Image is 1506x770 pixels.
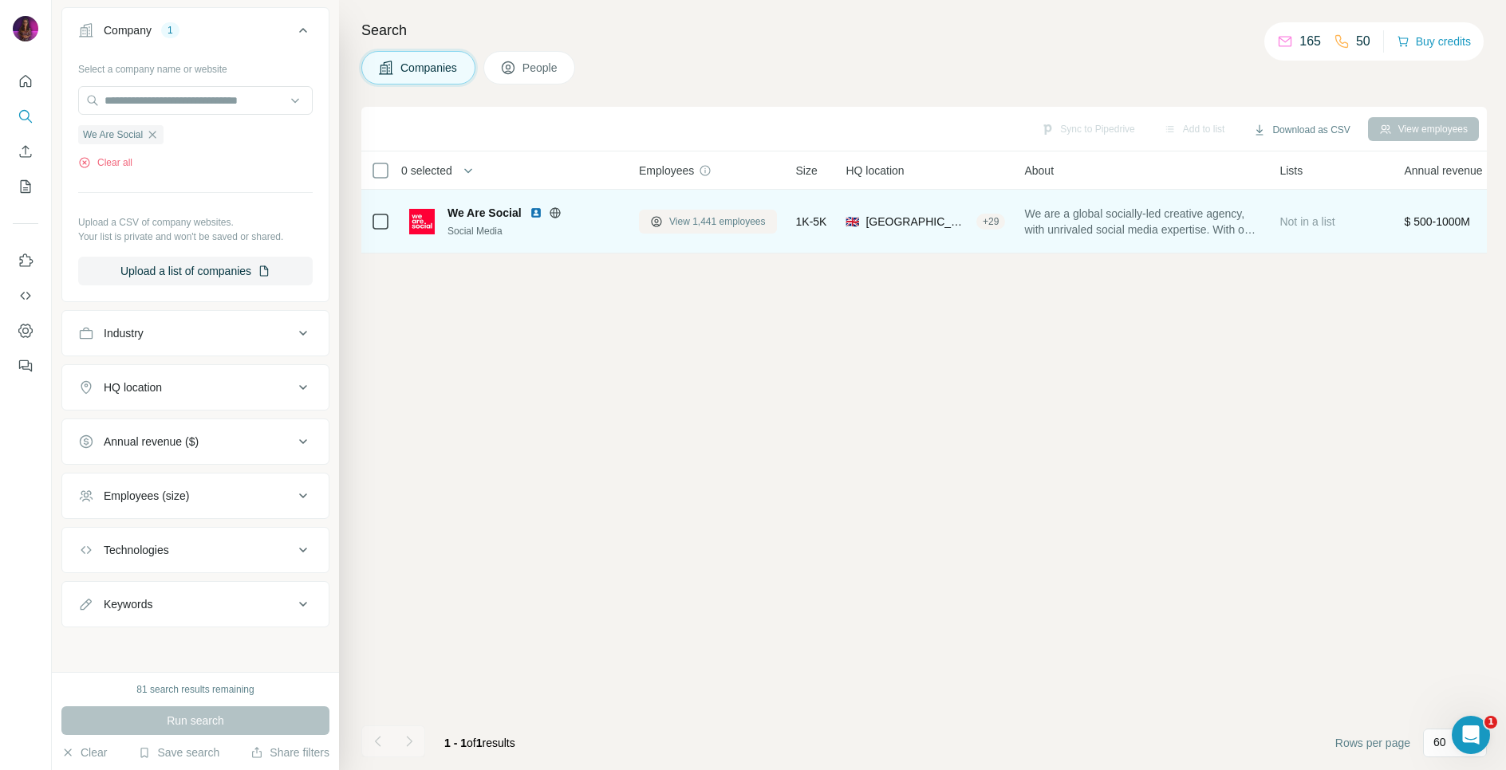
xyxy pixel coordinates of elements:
span: Rows per page [1335,735,1410,751]
button: Buy credits [1397,30,1471,53]
span: 1 [476,737,483,749]
p: Your list is private and won't be saved or shared. [78,230,313,244]
div: Industry [104,325,144,341]
div: Technologies [104,542,169,558]
p: Upload a CSV of company websites. [78,215,313,230]
div: HQ location [104,379,162,395]
div: Company [104,22,152,38]
div: + 29 [976,214,1005,229]
button: Clear [61,744,107,760]
div: 81 search results remaining [136,682,254,697]
button: My lists [13,172,38,201]
span: results [444,737,515,749]
span: Companies [400,60,459,76]
div: Select a company name or website [78,56,313,77]
span: Not in a list [1279,215,1335,228]
button: Annual revenue ($) [62,422,329,461]
button: Share filters [250,744,329,760]
button: Quick start [13,67,38,96]
button: Clear all [78,155,132,170]
p: 60 [1433,734,1446,750]
span: Annual revenue [1404,163,1482,179]
span: 1K-5K [796,214,827,230]
span: of [467,737,476,749]
span: Lists [1279,163,1303,179]
button: Enrich CSV [13,137,38,166]
iframe: Intercom live chat [1452,716,1490,754]
img: Logo of We Are Social [409,209,435,234]
p: 165 [1299,32,1321,51]
span: [GEOGRAPHIC_DATA], [GEOGRAPHIC_DATA], [GEOGRAPHIC_DATA] [865,214,970,230]
span: HQ location [846,163,904,179]
button: Keywords [62,585,329,623]
p: 50 [1356,32,1370,51]
span: Employees [639,163,694,179]
button: Employees (size) [62,477,329,515]
button: Feedback [13,352,38,380]
span: Size [796,163,818,179]
button: Use Surfe API [13,281,38,310]
div: Keywords [104,596,152,612]
button: Use Surfe on LinkedIn [13,246,38,275]
span: We Are Social [83,128,143,142]
button: Industry [62,314,329,352]
button: Upload a list of companies [78,257,313,285]
button: Save search [138,744,219,760]
img: LinkedIn logo [530,206,542,219]
span: About [1024,163,1054,179]
span: $ 500-1000M [1404,215,1470,228]
button: Technologies [62,531,329,569]
span: 🇬🇧 [846,214,859,230]
div: Annual revenue ($) [104,434,199,450]
button: Download as CSV [1242,118,1361,142]
div: Social Media [447,224,620,238]
span: We are a global socially-led creative agency, with unrivaled social media expertise. With over 1,... [1024,206,1260,238]
span: View 1,441 employees [669,214,766,229]
button: Dashboard [13,316,38,345]
button: HQ location [62,368,329,407]
span: 0 selected [401,163,452,179]
span: 1 [1484,716,1497,729]
div: Employees (size) [104,488,189,504]
h4: Search [361,19,1487,41]
button: Company1 [62,11,329,56]
img: Avatar [13,16,38,41]
span: We Are Social [447,205,522,221]
span: People [522,60,559,76]
button: View 1,441 employees [639,210,777,234]
button: Search [13,102,38,131]
span: 1 - 1 [444,737,467,749]
div: 1 [161,23,179,37]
